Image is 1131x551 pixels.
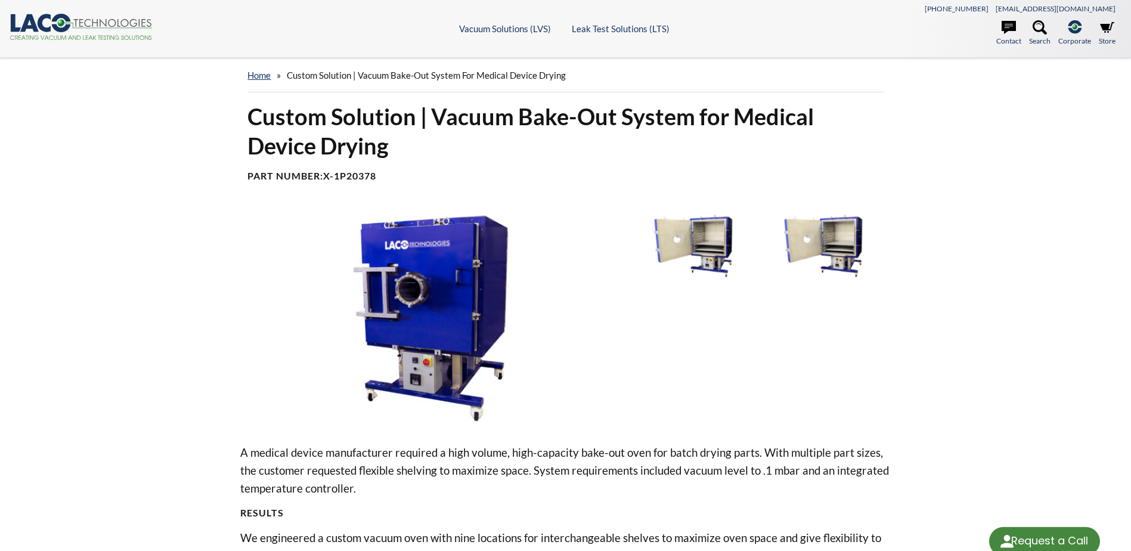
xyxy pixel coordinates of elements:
p: A medical device manufacturer required a high volume, high-capacity bake-out oven for batch dryin... [240,444,890,497]
a: [PHONE_NUMBER] [925,4,989,13]
a: Store [1099,20,1115,47]
a: Search [1029,20,1051,47]
a: Vacuum Solutions (LVS) [459,23,551,34]
img: Vacuum Bake-out System image [240,211,621,425]
img: round button [997,532,1017,551]
img: Vacuum Bake-out System with Door Open image [631,211,755,281]
a: Contact [996,20,1021,47]
a: Leak Test Solutions (LTS) [572,23,670,34]
h4: Results [240,507,890,519]
a: home [247,70,271,81]
span: Corporate [1058,35,1091,47]
b: X-1P20378 [323,170,376,181]
h1: Custom Solution | Vacuum Bake-Out System for Medical Device Drying [247,102,883,161]
img: Vacuum Bake-out System Door Open with Shelves image [761,211,885,281]
span: Custom Solution | Vacuum Bake-Out System for Medical Device Drying [287,70,566,81]
a: [EMAIL_ADDRESS][DOMAIN_NAME] [996,4,1115,13]
div: » [247,58,883,92]
h4: Part Number: [247,170,883,182]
